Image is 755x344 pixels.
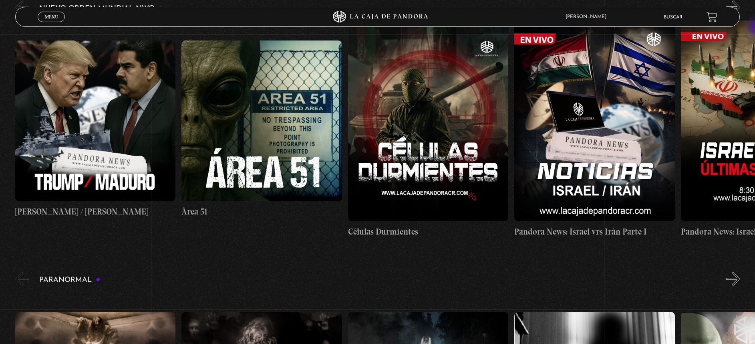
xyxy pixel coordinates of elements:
h3: Paranormal [39,276,101,284]
h4: Área 51 [181,205,342,218]
a: View your shopping cart [707,12,717,22]
h4: Pandora News: Israel vrs Irán Parte I [514,225,675,238]
a: Área 51 [181,20,342,238]
button: Next [726,272,740,286]
a: [PERSON_NAME] / [PERSON_NAME] [15,20,176,238]
span: Menu [45,14,58,19]
span: [PERSON_NAME] [562,14,614,19]
span: Cerrar [42,21,61,27]
a: Pandora News: Israel vrs Irán Parte I [514,20,675,238]
a: Células Durmientes [348,20,509,238]
button: Previous [15,0,29,14]
a: Buscar [664,15,683,20]
button: Next [726,0,740,14]
h3: Nuevo Orden Mundial NWO [39,5,163,12]
button: Previous [15,272,29,286]
h4: Células Durmientes [348,225,509,238]
h4: [PERSON_NAME] / [PERSON_NAME] [15,205,176,218]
